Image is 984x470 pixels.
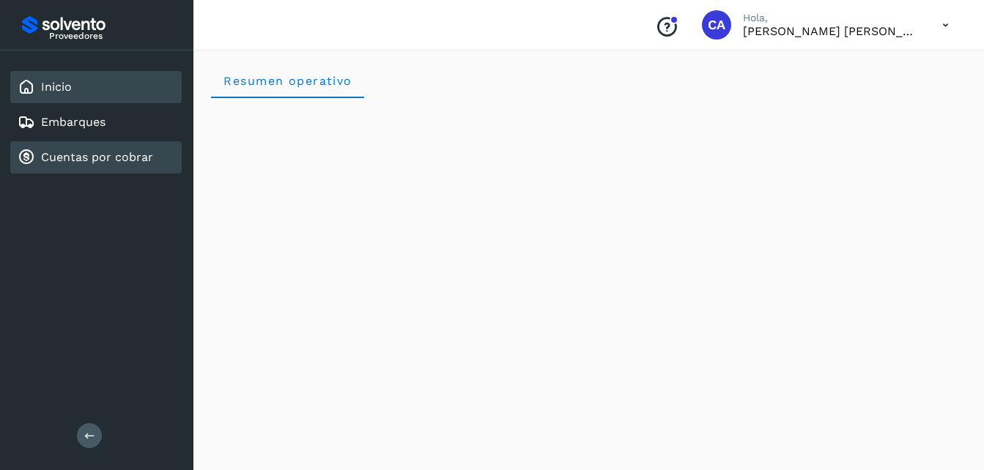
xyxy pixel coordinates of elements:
[10,141,182,174] div: Cuentas por cobrar
[41,115,106,129] a: Embarques
[10,106,182,138] div: Embarques
[10,71,182,103] div: Inicio
[743,12,919,24] p: Hola,
[743,24,919,38] p: CARLOS ADRIAN VILLA HERNANDEZ
[41,150,153,164] a: Cuentas por cobrar
[223,74,352,88] span: Resumen operativo
[49,31,176,41] p: Proveedores
[41,80,72,94] a: Inicio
